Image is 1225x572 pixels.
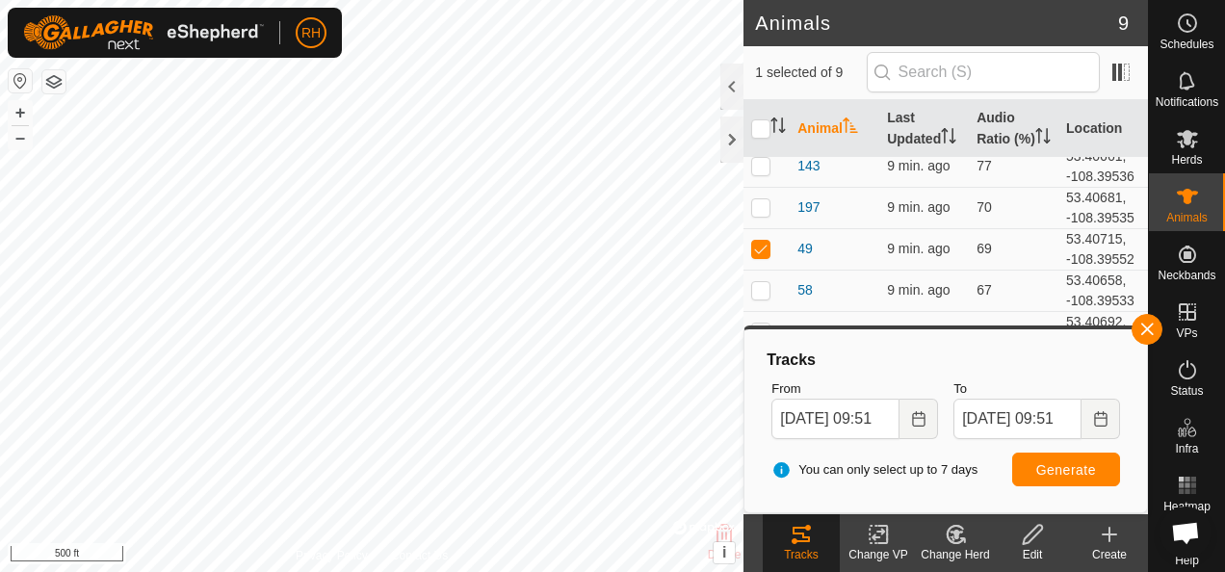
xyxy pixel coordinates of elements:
span: 197 [797,197,820,218]
a: Contact Us [391,547,448,564]
th: Animal [790,100,879,158]
div: Tracks [763,546,840,563]
span: You can only select up to 7 days [771,460,977,480]
span: i [722,544,726,560]
span: 69 [977,241,992,256]
span: Infra [1175,443,1198,455]
th: Last Updated [879,100,969,158]
p-sorticon: Activate to sort [843,120,858,136]
span: Help [1175,555,1199,566]
button: Reset Map [9,69,32,92]
span: 1 selected of 9 [755,63,866,83]
span: 143 [797,156,820,176]
input: Search (S) [867,52,1100,92]
span: Notifications [1156,96,1218,108]
span: Heatmap [1163,501,1211,512]
span: Sep 17, 2025, 9:42 AM [887,282,950,298]
span: Generate [1036,462,1096,478]
td: 53.40681, -108.39535 [1058,187,1148,228]
th: Location [1058,100,1148,158]
div: Change VP [840,546,917,563]
div: Change Herd [917,546,994,563]
span: Sep 17, 2025, 9:42 AM [887,241,950,256]
button: Choose Date [1082,399,1120,439]
span: 58 [797,280,813,300]
label: To [953,379,1120,399]
span: RH [301,23,321,43]
h2: Animals [755,12,1118,35]
span: Status [1170,385,1203,397]
button: Map Layers [42,70,65,93]
span: TBD [977,324,1003,339]
div: Create [1071,546,1148,563]
td: 53.40658, -108.39533 [1058,270,1148,311]
span: Sep 17, 2025, 9:42 AM [887,199,950,215]
p-sorticon: Activate to sort [1035,131,1051,146]
button: Generate [1012,453,1120,486]
td: 53.40692, -108.39535 [1058,311,1148,352]
span: 77 [977,158,992,173]
span: 70 [977,199,992,215]
button: Choose Date [899,399,938,439]
div: Edit [994,546,1071,563]
span: VPs [1176,327,1197,339]
span: 67 [977,282,992,298]
img: Gallagher Logo [23,15,264,50]
label: From [771,379,938,399]
th: Audio Ratio (%) [969,100,1058,158]
span: Animals [1166,212,1208,223]
span: 49 [797,239,813,259]
button: i [714,542,735,563]
button: – [9,126,32,149]
span: Neckbands [1158,270,1215,281]
span: Schedules [1160,39,1213,50]
div: Tracks [764,349,1128,372]
span: 9 [1118,9,1129,38]
p-sorticon: Activate to sort [941,131,956,146]
td: 53.40715, -108.39552 [1058,228,1148,270]
span: 69 [797,322,813,342]
p-sorticon: Activate to sort [770,120,786,136]
td: 53.40661, -108.39536 [1058,145,1148,187]
span: Sep 17, 2025, 9:42 AM [887,158,950,173]
span: Herds [1171,154,1202,166]
button: + [9,101,32,124]
span: Sep 17, 2025, 9:42 AM [887,324,950,339]
div: Open chat [1160,507,1212,559]
a: Privacy Policy [296,547,368,564]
